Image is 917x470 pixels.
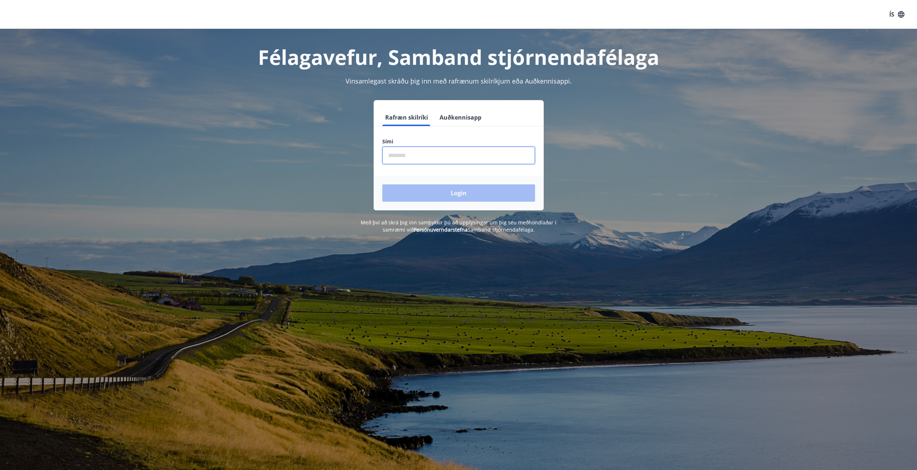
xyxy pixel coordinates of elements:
[885,8,908,21] button: ÍS
[208,43,709,71] h1: Félagavefur, Samband stjórnendafélaga
[382,109,431,126] button: Rafræn skilríki
[346,77,572,85] span: Vinsamlegast skráðu þig inn með rafrænum skilríkjum eða Auðkennisappi.
[437,109,484,126] button: Auðkennisapp
[414,226,468,233] a: Persónuverndarstefna
[382,138,535,145] label: Sími
[361,219,556,233] span: Með því að skrá þig inn samþykkir þú að upplýsingar um þig séu meðhöndlaðar í samræmi við Samband...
